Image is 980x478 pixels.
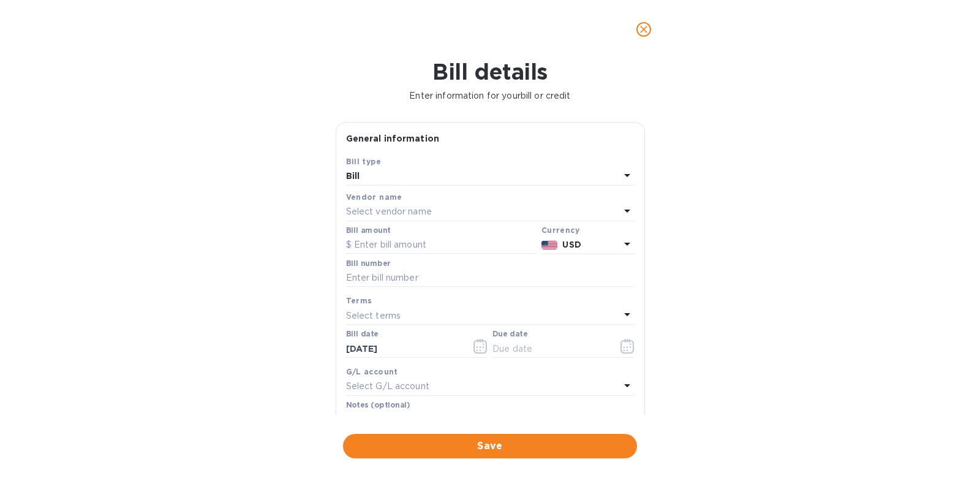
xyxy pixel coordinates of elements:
p: Select terms [346,309,401,322]
label: Bill number [346,260,390,267]
b: General information [346,134,440,143]
b: Bill [346,171,360,181]
p: Select vendor name [346,205,432,218]
span: Save [353,439,627,453]
label: Notes (optional) [346,401,410,409]
b: G/L account [346,367,398,376]
input: Enter bill number [346,269,635,287]
b: Terms [346,296,372,305]
input: Due date [492,340,608,358]
button: close [629,15,658,44]
label: Bill amount [346,227,390,234]
input: Select date [346,340,462,358]
label: Bill date [346,331,379,338]
b: Vendor name [346,192,402,202]
label: Due date [492,331,527,338]
b: Bill type [346,157,382,166]
button: Save [343,434,637,458]
input: $ Enter bill amount [346,236,537,254]
img: USD [541,241,558,249]
input: Enter notes [346,411,635,429]
p: Enter information for your bill or credit [10,89,970,102]
h1: Bill details [10,59,970,85]
b: USD [562,240,581,249]
p: Select G/L account [346,380,429,393]
b: Currency [541,226,579,235]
